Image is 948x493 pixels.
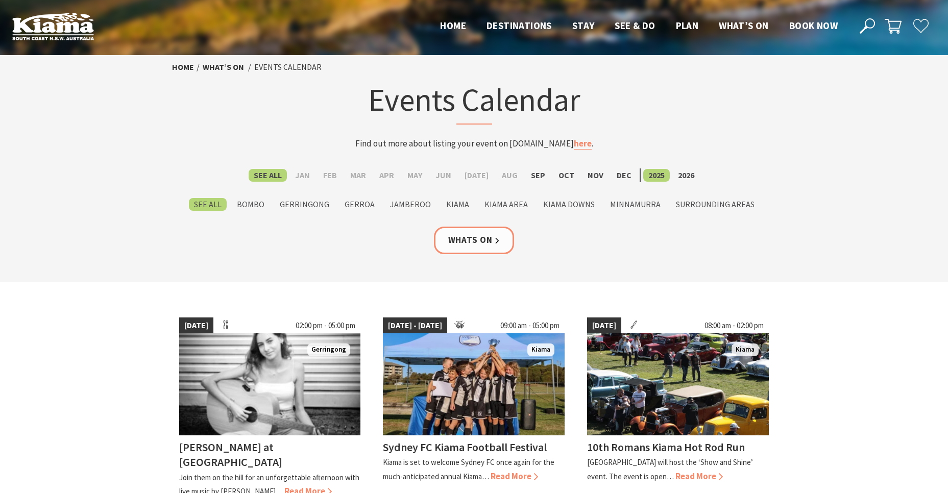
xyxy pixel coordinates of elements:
[290,169,315,182] label: Jan
[172,62,194,72] a: Home
[434,227,515,254] a: Whats On
[179,333,361,435] img: Tayah Larsen
[732,343,759,356] span: Kiama
[339,198,380,211] label: Gerroa
[179,440,282,469] h4: [PERSON_NAME] at [GEOGRAPHIC_DATA]
[430,169,456,182] label: Jun
[572,19,595,32] span: Stay
[491,471,538,482] span: Read More
[676,19,699,32] span: Plan
[527,343,554,356] span: Kiama
[587,457,753,481] p: [GEOGRAPHIC_DATA] will host the ‘Show and Shine’ event. The event is open…
[671,198,760,211] label: Surrounding Areas
[440,19,466,32] span: Home
[497,169,523,182] label: Aug
[383,440,547,454] h4: Sydney FC Kiama Football Festival
[789,19,838,32] span: Book now
[487,19,552,32] span: Destinations
[574,138,592,150] a: here
[318,169,342,182] label: Feb
[538,198,600,211] label: Kiama Downs
[675,471,723,482] span: Read More
[249,169,287,182] label: See All
[385,198,436,211] label: Jamberoo
[673,169,699,182] label: 2026
[605,198,666,211] label: Minnamurra
[345,169,371,182] label: Mar
[374,169,399,182] label: Apr
[553,169,579,182] label: Oct
[274,79,674,125] h1: Events Calendar
[495,317,565,334] span: 09:00 am - 05:00 pm
[699,317,769,334] span: 08:00 am - 02:00 pm
[274,137,674,151] p: Find out more about listing your event on [DOMAIN_NAME] .
[307,343,350,356] span: Gerringong
[441,198,474,211] label: Kiama
[179,317,213,334] span: [DATE]
[430,18,848,35] nav: Main Menu
[459,169,494,182] label: [DATE]
[643,169,670,182] label: 2025
[275,198,334,211] label: Gerringong
[290,317,360,334] span: 02:00 pm - 05:00 pm
[189,198,227,211] label: See All
[582,169,609,182] label: Nov
[526,169,550,182] label: Sep
[587,333,769,435] img: Hot Rod Run Kiama
[402,169,427,182] label: May
[612,169,637,182] label: Dec
[383,457,554,481] p: Kiama is set to welcome Sydney FC once again for the much-anticipated annual Kiama…
[383,317,447,334] span: [DATE] - [DATE]
[12,12,94,40] img: Kiama Logo
[587,317,621,334] span: [DATE]
[383,333,565,435] img: sfc-kiama-football-festival-2
[479,198,533,211] label: Kiama Area
[587,440,745,454] h4: 10th Romans Kiama Hot Rod Run
[615,19,655,32] span: See & Do
[719,19,769,32] span: What’s On
[232,198,270,211] label: Bombo
[203,62,244,72] a: What’s On
[254,61,322,74] li: Events Calendar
